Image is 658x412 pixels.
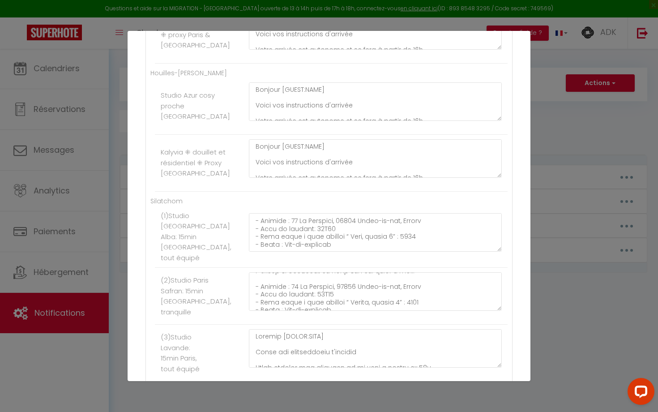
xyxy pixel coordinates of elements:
label: Silatchom [150,196,183,206]
iframe: LiveChat chat widget [620,374,658,412]
label: Houilles-[PERSON_NAME] [150,68,227,78]
label: (2)Studio Paris Safran: 15min [GEOGRAPHIC_DATA], tranquille [161,275,231,317]
label: (1)Studio [GEOGRAPHIC_DATA] Alba: 15min [GEOGRAPHIC_DATA], tout équipé [161,210,231,263]
label: Le Pepsy ⁜ élégant ⁜ proxy Paris & [GEOGRAPHIC_DATA] [161,19,230,51]
label: Kalyvia ⁜ douillet et résidentiel ⁜ Proxy [GEOGRAPHIC_DATA] [161,147,230,179]
label: Studio Azur cosy proche [GEOGRAPHIC_DATA] [161,90,230,122]
label: (3)Studio Lavande: 15min Paris, tout équipé [161,332,208,374]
